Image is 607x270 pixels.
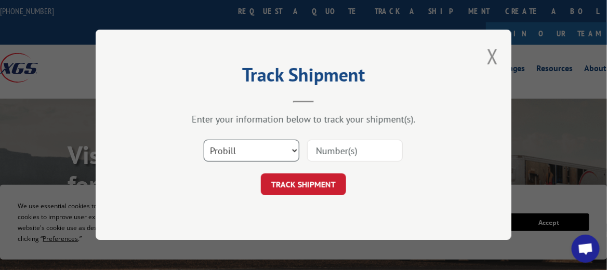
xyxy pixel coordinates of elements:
[261,174,346,196] button: TRACK SHIPMENT
[572,235,600,263] div: Open chat
[148,67,459,87] h2: Track Shipment
[487,43,498,70] button: Close modal
[148,114,459,126] div: Enter your information below to track your shipment(s).
[307,140,403,162] input: Number(s)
